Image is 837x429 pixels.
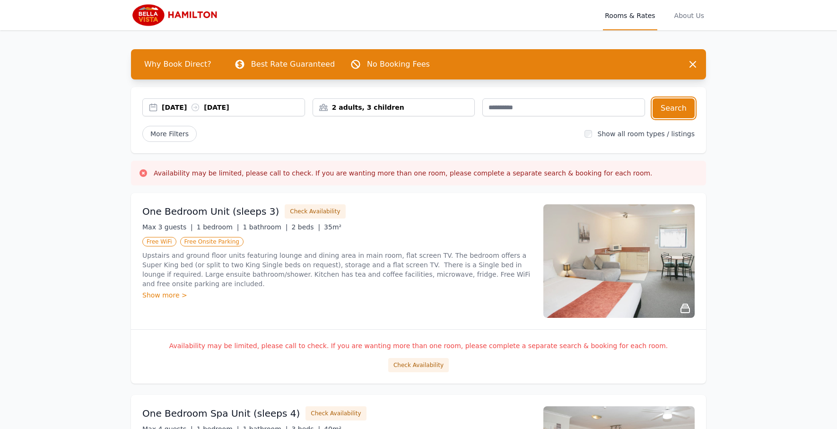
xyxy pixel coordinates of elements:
p: Upstairs and ground floor units featuring lounge and dining area in main room, flat screen TV. Th... [142,251,532,289]
h3: Availability may be limited, please call to check. If you are wanting more than one room, please ... [154,168,653,178]
img: Bella Vista Hamilton [131,4,222,26]
span: 1 bedroom | [197,223,239,231]
button: Check Availability [388,358,449,372]
span: 1 bathroom | [243,223,288,231]
span: More Filters [142,126,197,142]
span: Why Book Direct? [137,55,219,74]
span: Free WiFi [142,237,176,246]
button: Search [653,98,695,118]
h3: One Bedroom Unit (sleeps 3) [142,205,279,218]
div: 2 adults, 3 children [313,103,475,112]
p: Best Rate Guaranteed [251,59,335,70]
button: Check Availability [305,406,366,420]
h3: One Bedroom Spa Unit (sleeps 4) [142,407,300,420]
button: Check Availability [285,204,345,219]
p: No Booking Fees [367,59,430,70]
p: Availability may be limited, please call to check. If you are wanting more than one room, please ... [142,341,695,350]
div: [DATE] [DATE] [162,103,305,112]
span: Max 3 guests | [142,223,193,231]
label: Show all room types / listings [598,130,695,138]
div: Show more > [142,290,532,300]
span: Free Onsite Parking [180,237,244,246]
span: 2 beds | [291,223,320,231]
span: 35m² [324,223,341,231]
